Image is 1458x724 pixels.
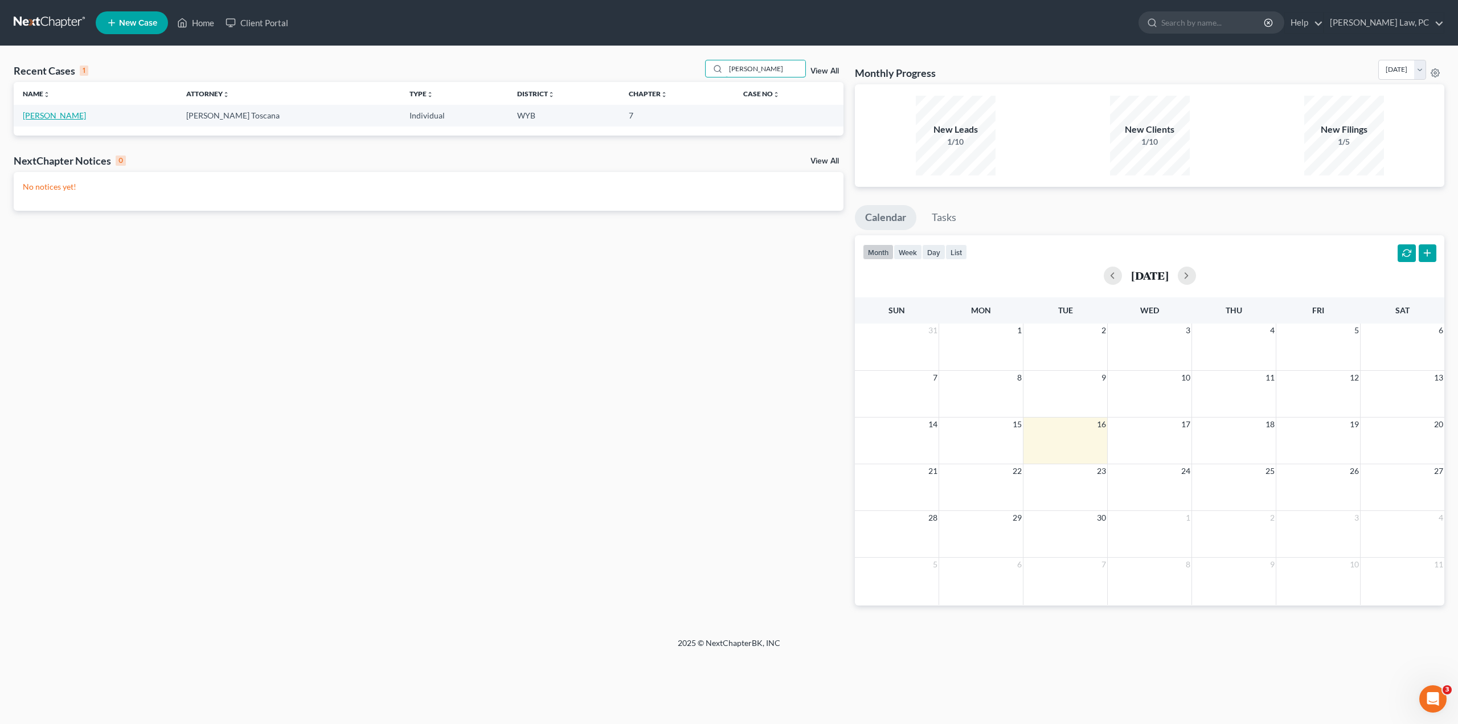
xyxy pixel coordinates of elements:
td: 7 [620,105,734,126]
span: 1 [1185,511,1191,525]
span: Tue [1058,305,1073,315]
i: unfold_more [773,91,780,98]
button: week [894,244,922,260]
div: 1/10 [916,136,996,148]
span: 9 [1269,558,1276,571]
div: 0 [116,156,126,166]
a: Help [1285,13,1323,33]
div: NextChapter Notices [14,154,126,167]
td: Individual [400,105,507,126]
span: 2 [1100,324,1107,337]
span: 6 [1437,324,1444,337]
span: 18 [1264,418,1276,431]
a: [PERSON_NAME] [23,111,86,120]
iframe: Intercom live chat [1419,685,1447,713]
span: 1 [1016,324,1023,337]
button: list [945,244,967,260]
div: New Clients [1110,123,1190,136]
button: day [922,244,945,260]
span: 8 [1185,558,1191,571]
span: 16 [1096,418,1107,431]
span: 30 [1096,511,1107,525]
span: 4 [1437,511,1444,525]
i: unfold_more [43,91,50,98]
span: 12 [1349,371,1360,385]
span: 5 [1353,324,1360,337]
td: [PERSON_NAME] Toscana [177,105,401,126]
a: Typeunfold_more [409,89,433,98]
span: 7 [1100,558,1107,571]
a: View All [810,157,839,165]
i: unfold_more [223,91,230,98]
span: 7 [932,371,939,385]
span: Wed [1140,305,1159,315]
div: 2025 © NextChapterBK, INC [404,637,1054,658]
a: Tasks [922,205,966,230]
span: 9 [1100,371,1107,385]
h3: Monthly Progress [855,66,936,80]
a: [PERSON_NAME] Law, PC [1324,13,1444,33]
span: 27 [1433,464,1444,478]
input: Search by name... [1161,12,1265,33]
span: 8 [1016,371,1023,385]
span: 28 [927,511,939,525]
span: 13 [1433,371,1444,385]
div: New Filings [1304,123,1384,136]
span: 19 [1349,418,1360,431]
span: Fri [1312,305,1324,315]
a: Attorneyunfold_more [186,89,230,98]
span: 10 [1180,371,1191,385]
span: 11 [1264,371,1276,385]
span: 14 [927,418,939,431]
td: WYB [508,105,620,126]
span: 17 [1180,418,1191,431]
span: 21 [927,464,939,478]
span: 6 [1016,558,1023,571]
span: 3 [1443,685,1452,694]
span: 10 [1349,558,1360,571]
span: 25 [1264,464,1276,478]
div: 1/10 [1110,136,1190,148]
span: 23 [1096,464,1107,478]
span: Thu [1226,305,1242,315]
a: Case Nounfold_more [743,89,780,98]
span: 2 [1269,511,1276,525]
i: unfold_more [548,91,555,98]
span: 11 [1433,558,1444,571]
div: New Leads [916,123,996,136]
h2: [DATE] [1131,269,1169,281]
span: 5 [932,558,939,571]
span: Sun [888,305,905,315]
span: 24 [1180,464,1191,478]
span: 4 [1269,324,1276,337]
span: 31 [927,324,939,337]
span: 20 [1433,418,1444,431]
span: 3 [1185,324,1191,337]
a: Districtunfold_more [517,89,555,98]
input: Search by name... [726,60,805,77]
span: 22 [1011,464,1023,478]
div: 1/5 [1304,136,1384,148]
button: month [863,244,894,260]
a: Chapterunfold_more [629,89,667,98]
span: 15 [1011,418,1023,431]
span: Mon [971,305,991,315]
span: 29 [1011,511,1023,525]
p: No notices yet! [23,181,834,193]
a: Client Portal [220,13,294,33]
a: View All [810,67,839,75]
div: Recent Cases [14,64,88,77]
div: 1 [80,66,88,76]
span: 26 [1349,464,1360,478]
span: Sat [1395,305,1410,315]
i: unfold_more [661,91,667,98]
a: Home [171,13,220,33]
span: 3 [1353,511,1360,525]
a: Nameunfold_more [23,89,50,98]
i: unfold_more [427,91,433,98]
span: New Case [119,19,157,27]
a: Calendar [855,205,916,230]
